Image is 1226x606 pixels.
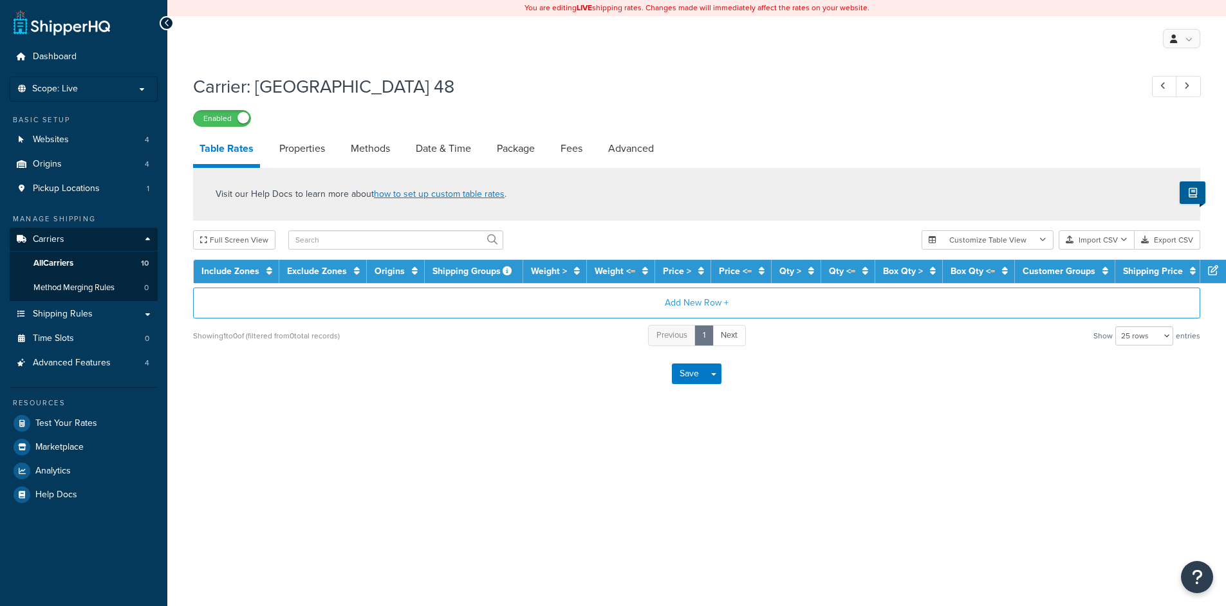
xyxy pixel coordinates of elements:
[1180,181,1205,204] button: Show Help Docs
[10,228,158,252] a: Carriers
[288,230,503,250] input: Search
[672,363,707,384] button: Save
[193,230,275,250] button: Full Screen View
[1093,327,1113,345] span: Show
[33,183,100,194] span: Pickup Locations
[194,111,250,126] label: Enabled
[409,133,478,164] a: Date & Time
[656,329,687,341] span: Previous
[287,264,347,278] a: Exclude Zones
[193,288,1200,318] button: Add New Row +
[10,252,158,275] a: AllCarriers10
[531,264,567,278] a: Weight >
[33,234,64,245] span: Carriers
[10,152,158,176] a: Origins4
[10,128,158,152] li: Websites
[33,282,115,293] span: Method Merging Rules
[145,159,149,170] span: 4
[712,325,746,346] a: Next
[10,302,158,326] a: Shipping Rules
[10,214,158,225] div: Manage Shipping
[595,264,635,278] a: Weight <=
[10,177,158,201] li: Pickup Locations
[490,133,541,164] a: Package
[35,466,71,477] span: Analytics
[779,264,801,278] a: Qty >
[344,133,396,164] a: Methods
[951,264,995,278] a: Box Qty <=
[1176,76,1201,97] a: Next Record
[1123,264,1183,278] a: Shipping Price
[273,133,331,164] a: Properties
[10,459,158,482] a: Analytics
[10,228,158,301] li: Carriers
[10,436,158,459] a: Marketplace
[694,325,714,346] a: 1
[33,333,74,344] span: Time Slots
[10,128,158,152] a: Websites4
[193,74,1128,99] h1: Carrier: [GEOGRAPHIC_DATA] 48
[35,442,84,453] span: Marketplace
[10,327,158,351] li: Time Slots
[35,418,97,429] span: Test Your Rates
[147,183,149,194] span: 1
[32,84,78,95] span: Scope: Live
[35,490,77,500] span: Help Docs
[829,264,855,278] a: Qty <=
[1152,76,1177,97] a: Previous Record
[144,282,149,293] span: 0
[1135,230,1200,250] button: Export CSV
[145,134,149,145] span: 4
[33,159,62,170] span: Origins
[33,51,77,62] span: Dashboard
[554,133,589,164] a: Fees
[10,45,158,69] a: Dashboard
[922,230,1054,250] button: Customize Table View
[216,187,506,201] p: Visit our Help Docs to learn more about .
[1181,561,1213,593] button: Open Resource Center
[193,133,260,168] a: Table Rates
[719,264,752,278] a: Price <=
[10,412,158,435] a: Test Your Rates
[883,264,923,278] a: Box Qty >
[1023,264,1095,278] a: Customer Groups
[145,333,149,344] span: 0
[10,177,158,201] a: Pickup Locations1
[648,325,696,346] a: Previous
[10,152,158,176] li: Origins
[145,358,149,369] span: 4
[10,276,158,300] li: Method Merging Rules
[721,329,738,341] span: Next
[10,351,158,375] li: Advanced Features
[141,258,149,269] span: 10
[602,133,660,164] a: Advanced
[10,351,158,375] a: Advanced Features4
[374,187,505,201] a: how to set up custom table rates
[10,398,158,409] div: Resources
[33,358,111,369] span: Advanced Features
[663,264,691,278] a: Price >
[10,483,158,506] a: Help Docs
[10,276,158,300] a: Method Merging Rules0
[193,327,340,345] div: Showing 1 to 0 of (filtered from 0 total records)
[1176,327,1200,345] span: entries
[10,115,158,125] div: Basic Setup
[201,264,259,278] a: Include Zones
[10,327,158,351] a: Time Slots0
[1059,230,1135,250] button: Import CSV
[33,309,93,320] span: Shipping Rules
[577,2,592,14] b: LIVE
[425,260,523,283] th: Shipping Groups
[375,264,405,278] a: Origins
[33,258,73,269] span: All Carriers
[33,134,69,145] span: Websites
